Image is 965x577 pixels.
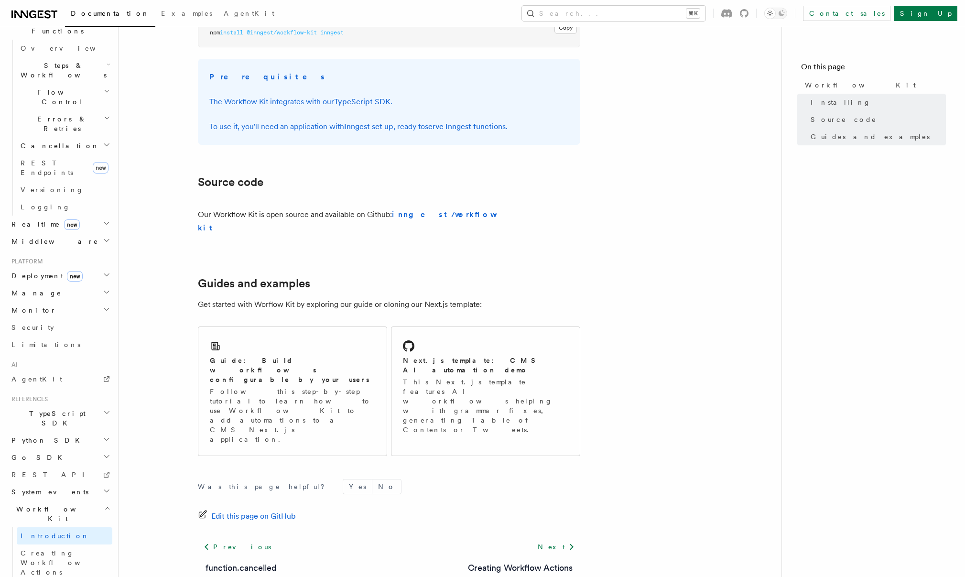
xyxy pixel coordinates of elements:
a: Guide: Build workflows configurable by your usersFollow this step-by-step tutorial to learn how t... [198,327,387,456]
button: Steps & Workflows [17,57,112,84]
kbd: ⌘K [686,9,700,18]
span: System events [8,487,88,497]
span: Source code [811,115,877,124]
a: serve Inngest functions [425,122,506,131]
span: TypeScript SDK [8,409,103,428]
a: Inngest set up [344,122,393,131]
a: Security [8,319,112,336]
button: No [372,479,401,494]
a: Versioning [17,181,112,198]
p: Get started with Worflow Kit by exploring our guide or cloning our Next.js template: [198,298,580,311]
a: Creating Workflow Actions [468,561,573,575]
a: REST Endpointsnew [17,154,112,181]
button: TypeScript SDK [8,405,112,432]
a: Next [532,538,580,555]
a: AgentKit [218,3,280,26]
span: Security [11,324,54,331]
a: Edit this page on GitHub [198,510,296,523]
span: Introduction [21,532,89,540]
a: Previous [198,538,277,555]
span: Middleware [8,237,98,246]
span: Python SDK [8,435,86,445]
button: Toggle dark mode [764,8,787,19]
button: Monitor [8,302,112,319]
span: Monitor [8,305,56,315]
span: Overview [21,44,119,52]
p: Follow this step-by-step tutorial to learn how to use Workflow Kit to add automations to a CMS Ne... [210,387,375,444]
span: new [64,219,80,230]
span: new [93,162,108,174]
a: Examples [155,3,218,26]
p: This Next.js template features AI workflows helping with grammar fixes, generating Table of Conte... [403,377,568,435]
p: The Workflow Kit integrates with our . [209,95,569,109]
a: Guides and examples [198,277,310,290]
span: Realtime [8,219,80,229]
a: Source code [807,111,946,128]
span: AgentKit [11,375,62,383]
button: Yes [343,479,372,494]
span: Installing [811,98,871,107]
span: Go SDK [8,453,68,462]
span: Cancellation [17,141,99,151]
span: Manage [8,288,62,298]
a: Source code [198,175,263,189]
a: REST API [8,466,112,483]
span: Guides and examples [811,132,930,142]
a: Workflow Kit [801,76,946,94]
span: REST Endpoints [21,159,73,176]
span: Workflow Kit [8,504,104,523]
button: Python SDK [8,432,112,449]
span: install [220,29,243,36]
span: Edit this page on GitHub [211,510,296,523]
span: Flow Control [17,87,104,107]
a: Introduction [17,527,112,544]
button: Workflow Kit [8,501,112,527]
button: Realtimenew [8,216,112,233]
button: Deploymentnew [8,267,112,284]
button: Cancellation [17,137,112,154]
div: Inngest Functions [8,40,112,216]
span: Logging [21,203,70,211]
a: AgentKit [8,370,112,388]
span: Limitations [11,341,80,348]
strong: Prerequisites [209,72,326,81]
p: Our Workflow Kit is open source and available on Github: [198,208,505,235]
span: @inngest/workflow-kit [247,29,317,36]
a: Installing [807,94,946,111]
span: REST API [11,471,93,479]
p: To use it, you'll need an application with , ready to . [209,120,569,133]
button: Flow Control [17,84,112,110]
span: Versioning [21,186,84,194]
a: Limitations [8,336,112,353]
button: Copy [554,22,577,34]
span: Documentation [71,10,150,17]
span: Deployment [8,271,83,281]
span: Examples [161,10,212,17]
a: Contact sales [803,6,890,21]
button: Go SDK [8,449,112,466]
a: Overview [17,40,112,57]
a: function.cancelled [206,561,277,575]
a: Logging [17,198,112,216]
span: AgentKit [224,10,274,17]
h2: Guide: Build workflows configurable by your users [210,356,375,384]
button: System events [8,483,112,501]
button: Middleware [8,233,112,250]
iframe: GitHub [509,217,580,226]
p: Was this page helpful? [198,482,331,491]
button: Errors & Retries [17,110,112,137]
h4: On this page [801,61,946,76]
a: Next.js template: CMS AI automation demoThis Next.js template features AI workflows helping with ... [391,327,580,456]
span: Steps & Workflows [17,61,107,80]
span: AI [8,361,18,369]
span: npm [210,29,220,36]
span: Errors & Retries [17,114,104,133]
a: Documentation [65,3,155,27]
a: Guides and examples [807,128,946,145]
button: Manage [8,284,112,302]
span: new [67,271,83,282]
a: TypeScript SDK [334,97,390,106]
span: inngest [320,29,344,36]
span: Platform [8,258,43,265]
h2: Next.js template: CMS AI automation demo [403,356,568,375]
